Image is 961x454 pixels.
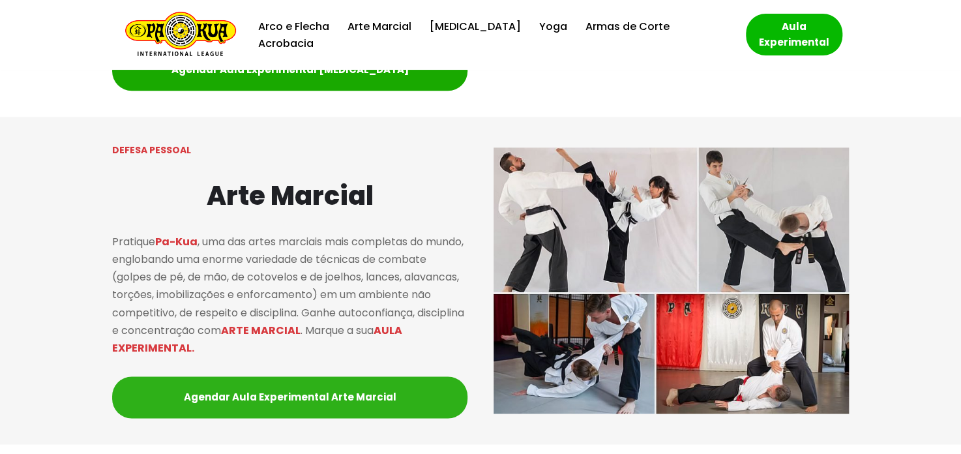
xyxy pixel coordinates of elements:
[221,323,301,338] mark: ARTE MARCIAL
[347,18,411,35] a: Arte Marcial
[430,18,521,35] a: [MEDICAL_DATA]
[539,18,567,35] a: Yoga
[112,49,467,91] a: Agendar Aula Experimental [MEDICAL_DATA]
[112,144,191,157] strong: DEFESA PESSOAL
[256,18,726,52] div: Menu primário
[258,35,314,52] a: Acrobacia
[112,376,467,418] a: Agendar Aula Experimental Arte Marcial
[494,147,849,414] img: pa-kua arte marcial
[585,18,670,35] a: Armas de Corte
[119,12,236,58] a: Escola de Conhecimentos Orientais Pa-Kua Uma escola para toda família
[258,18,329,35] a: Arco e Flecha
[746,14,842,55] a: Aula Experimental
[112,175,467,217] h2: Arte Marcial
[112,233,467,357] p: Pratique , uma das artes marciais mais completas do mundo, englobando uma enorme variedade de téc...
[155,234,198,249] mark: Pa-Kua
